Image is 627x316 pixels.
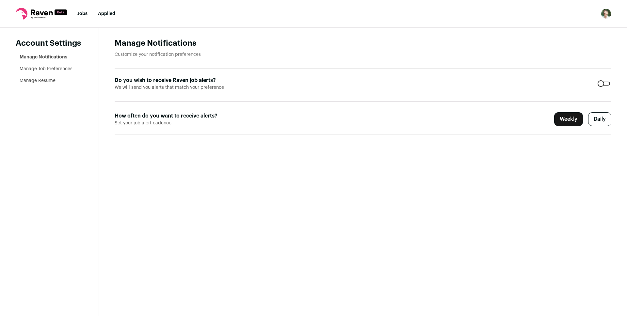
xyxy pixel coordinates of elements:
[601,8,611,19] img: 19670774-medium_jpg
[601,8,611,19] button: Open dropdown
[588,112,611,126] label: Daily
[98,11,115,16] a: Applied
[77,11,88,16] a: Jobs
[115,38,611,49] h1: Manage Notifications
[20,55,67,59] a: Manage Notifications
[115,76,278,84] label: Do you wish to receive Raven job alerts?
[115,112,278,120] label: How often do you want to receive alerts?
[115,120,278,126] span: Set your job alert cadence
[554,112,583,126] label: Weekly
[115,51,611,58] p: Customize your notification preferences
[115,84,278,91] span: We will send you alerts that match your preference
[20,78,56,83] a: Manage Resume
[16,38,83,49] header: Account Settings
[20,67,72,71] a: Manage Job Preferences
